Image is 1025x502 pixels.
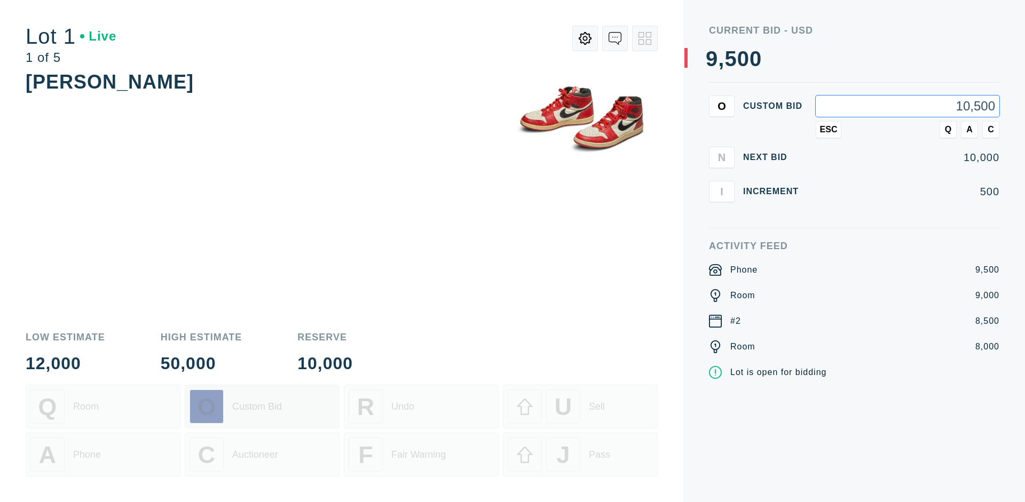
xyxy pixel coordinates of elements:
span: ESC [820,125,838,134]
div: 8,000 [975,340,999,353]
div: Custom Bid [232,401,282,412]
button: I [709,181,735,202]
div: 50,000 [161,355,242,372]
div: #2 [730,315,741,328]
div: Phone [730,264,758,276]
div: 9 [706,48,718,69]
button: C [982,121,999,138]
button: RUndo [344,385,499,428]
div: [PERSON_NAME] [26,71,194,93]
div: 5 [724,48,737,69]
div: Lot is open for bidding [730,366,826,379]
button: Q [940,121,957,138]
div: 10,000 [297,355,353,372]
button: O [709,95,735,117]
span: O [198,393,216,420]
div: Room [730,340,755,353]
span: O [717,100,726,112]
span: I [720,185,723,197]
button: APhone [26,433,180,476]
button: FFair Warning [344,433,499,476]
span: A [39,441,56,468]
span: A [966,125,973,134]
button: QRoom [26,385,180,428]
div: Sell [589,401,605,412]
span: Q [38,393,57,420]
div: Room [730,289,755,302]
div: Room [73,401,99,412]
div: Pass [589,449,610,460]
div: 0 [750,48,762,69]
div: High Estimate [161,332,242,342]
div: 12,000 [26,355,105,372]
button: USell [503,385,658,428]
button: OCustom Bid [185,385,340,428]
div: Current Bid - USD [709,26,999,35]
div: Custom bid [743,102,807,110]
div: 1 of 5 [26,51,116,64]
span: F [358,441,373,468]
div: Fair Warning [391,449,446,460]
div: Undo [391,401,414,412]
div: Phone [73,449,101,460]
div: 500 [816,186,999,197]
div: 0 [737,48,750,69]
span: N [718,151,726,163]
div: Live [80,30,116,43]
span: C [198,441,215,468]
div: Lot 1 [26,26,116,47]
button: N [709,147,735,168]
div: Reserve [297,332,353,342]
span: U [555,393,572,420]
button: ESC [816,121,841,138]
span: Q [945,125,951,134]
div: Next Bid [743,153,807,162]
div: 9,500 [975,264,999,276]
button: A [961,121,978,138]
div: 9,000 [975,289,999,302]
button: CAuctioneer [185,433,340,476]
div: 10,000 [816,152,999,163]
div: , [718,48,724,261]
div: Activity Feed [709,241,999,251]
span: R [357,393,374,420]
div: Increment [743,187,807,196]
div: Low Estimate [26,332,105,342]
div: Auctioneer [232,449,278,460]
span: J [556,441,570,468]
div: 8,500 [975,315,999,328]
span: C [988,125,994,134]
button: JPass [503,433,658,476]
